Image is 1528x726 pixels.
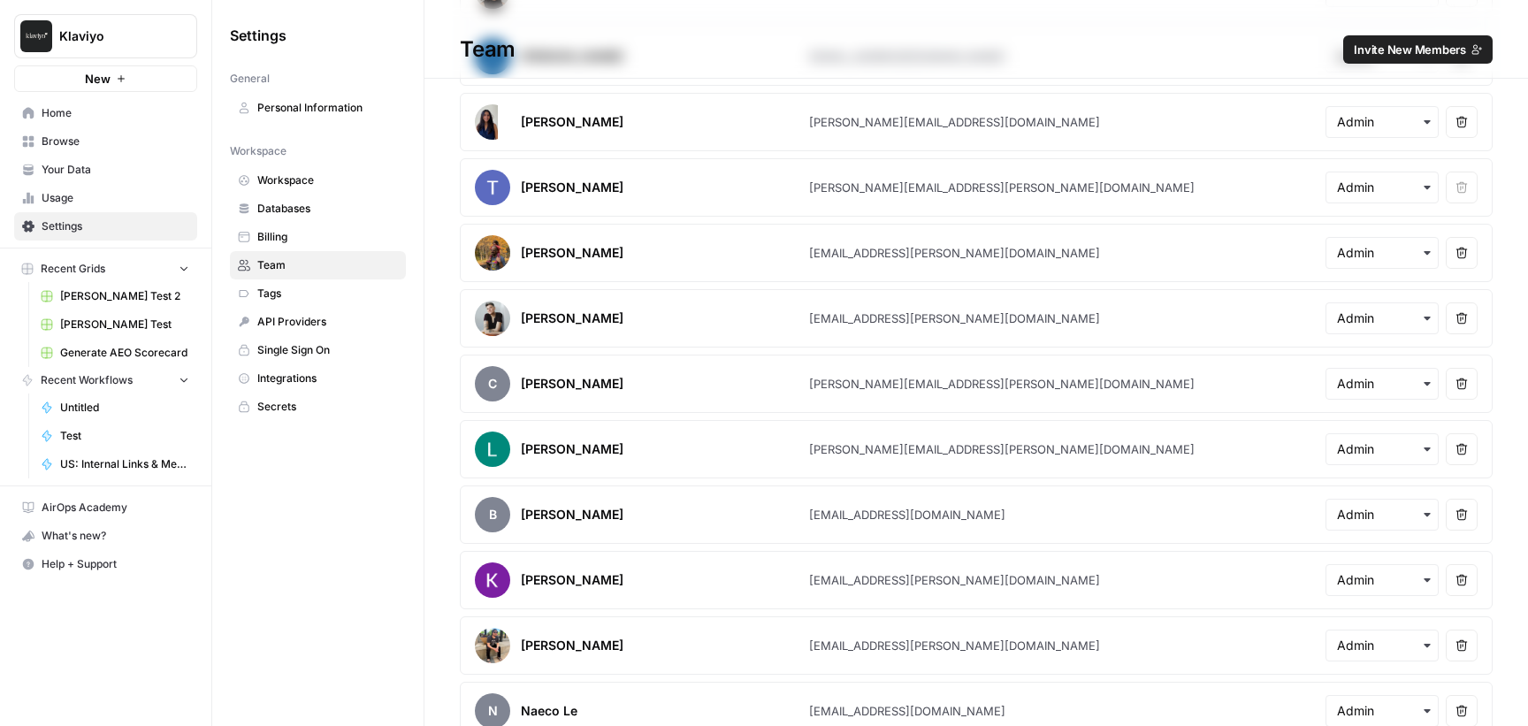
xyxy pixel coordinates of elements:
[42,162,189,178] span: Your Data
[33,394,197,422] a: Untitled
[1354,41,1466,58] span: Invite New Members
[521,113,623,131] div: [PERSON_NAME]
[809,440,1195,458] div: [PERSON_NAME][EMAIL_ADDRESS][PERSON_NAME][DOMAIN_NAME]
[42,134,189,149] span: Browse
[257,100,398,116] span: Personal Information
[809,244,1100,262] div: [EMAIL_ADDRESS][PERSON_NAME][DOMAIN_NAME]
[14,99,197,127] a: Home
[14,550,197,578] button: Help + Support
[33,450,197,478] a: US: Internal Links & Metadata
[14,65,197,92] button: New
[1337,571,1427,589] input: Admin
[809,113,1100,131] div: [PERSON_NAME][EMAIL_ADDRESS][DOMAIN_NAME]
[230,364,406,393] a: Integrations
[475,104,498,140] img: avatar
[809,637,1100,654] div: [EMAIL_ADDRESS][PERSON_NAME][DOMAIN_NAME]
[42,190,189,206] span: Usage
[809,375,1195,393] div: [PERSON_NAME][EMAIL_ADDRESS][PERSON_NAME][DOMAIN_NAME]
[60,288,189,304] span: [PERSON_NAME] Test 2
[809,571,1100,589] div: [EMAIL_ADDRESS][PERSON_NAME][DOMAIN_NAME]
[257,257,398,273] span: Team
[230,336,406,364] a: Single Sign On
[42,105,189,121] span: Home
[60,400,189,416] span: Untitled
[521,179,623,196] div: [PERSON_NAME]
[230,25,286,46] span: Settings
[59,27,166,45] span: Klaviyo
[41,372,133,388] span: Recent Workflows
[230,308,406,336] a: API Providers
[257,229,398,245] span: Billing
[230,166,406,195] a: Workspace
[1337,179,1427,196] input: Admin
[1337,113,1427,131] input: Admin
[1343,35,1493,64] button: Invite New Members
[14,14,197,58] button: Workspace: Klaviyo
[230,195,406,223] a: Databases
[14,156,197,184] a: Your Data
[1337,702,1427,720] input: Admin
[521,310,623,327] div: [PERSON_NAME]
[424,35,1528,64] div: Team
[809,702,1005,720] div: [EMAIL_ADDRESS][DOMAIN_NAME]
[257,314,398,330] span: API Providers
[60,456,189,472] span: US: Internal Links & Metadata
[14,212,197,241] a: Settings
[33,310,197,339] a: [PERSON_NAME] Test
[521,440,623,458] div: [PERSON_NAME]
[475,170,510,205] img: avatar
[809,179,1195,196] div: [PERSON_NAME][EMAIL_ADDRESS][PERSON_NAME][DOMAIN_NAME]
[60,345,189,361] span: Generate AEO Scorecard
[521,637,623,654] div: [PERSON_NAME]
[475,366,510,401] span: C
[809,310,1100,327] div: [EMAIL_ADDRESS][PERSON_NAME][DOMAIN_NAME]
[257,201,398,217] span: Databases
[60,428,189,444] span: Test
[475,628,510,663] img: avatar
[33,282,197,310] a: [PERSON_NAME] Test 2
[1337,637,1427,654] input: Admin
[475,432,510,467] img: avatar
[42,218,189,234] span: Settings
[60,317,189,332] span: [PERSON_NAME] Test
[230,279,406,308] a: Tags
[257,399,398,415] span: Secrets
[521,571,623,589] div: [PERSON_NAME]
[230,251,406,279] a: Team
[475,497,510,532] span: B
[521,702,577,720] div: Naeco Le
[42,500,189,516] span: AirOps Academy
[1337,244,1427,262] input: Admin
[230,71,270,87] span: General
[33,339,197,367] a: Generate AEO Scorecard
[475,562,510,598] img: avatar
[1337,375,1427,393] input: Admin
[14,522,197,550] button: What's new?
[33,422,197,450] a: Test
[475,235,510,271] img: avatar
[14,367,197,394] button: Recent Workflows
[257,286,398,302] span: Tags
[15,523,196,549] div: What's new?
[1337,506,1427,523] input: Admin
[230,393,406,421] a: Secrets
[1337,440,1427,458] input: Admin
[230,143,286,159] span: Workspace
[257,172,398,188] span: Workspace
[14,184,197,212] a: Usage
[85,70,111,88] span: New
[42,556,189,572] span: Help + Support
[14,256,197,282] button: Recent Grids
[257,371,398,386] span: Integrations
[1337,310,1427,327] input: Admin
[41,261,105,277] span: Recent Grids
[230,94,406,122] a: Personal Information
[521,506,623,523] div: [PERSON_NAME]
[475,301,510,336] img: avatar
[521,375,623,393] div: [PERSON_NAME]
[521,244,623,262] div: [PERSON_NAME]
[230,223,406,251] a: Billing
[809,506,1005,523] div: [EMAIL_ADDRESS][DOMAIN_NAME]
[14,127,197,156] a: Browse
[20,20,52,52] img: Klaviyo Logo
